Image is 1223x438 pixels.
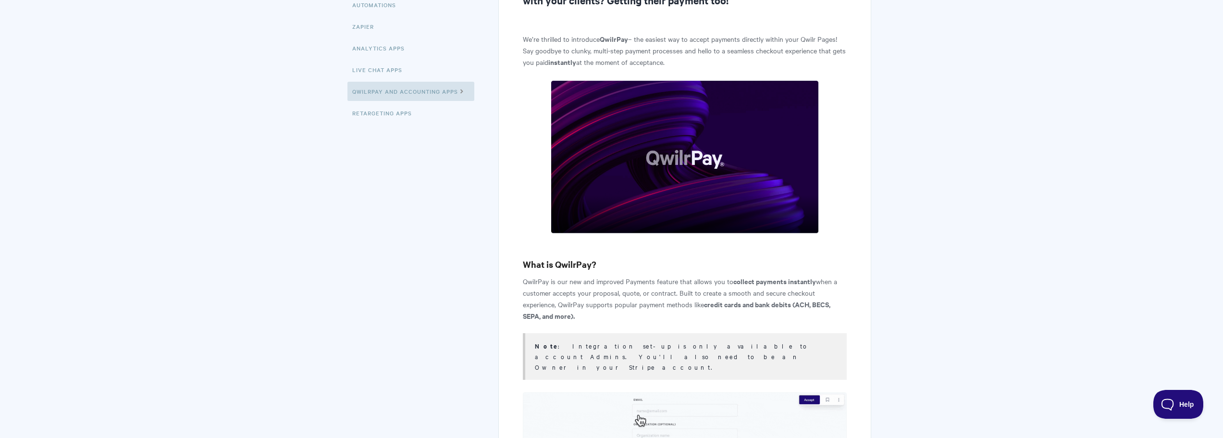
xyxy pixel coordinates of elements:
a: QwilrPay and Accounting Apps [347,82,474,101]
a: Live Chat Apps [352,60,409,79]
strong: collect payments instantly [733,276,816,286]
a: Zapier [352,17,381,36]
h3: What is QwilrPay? [523,258,846,271]
strong: instantly [548,57,576,67]
strong: QwilrPay [600,34,628,44]
a: Analytics Apps [352,38,412,58]
iframe: Toggle Customer Support [1153,390,1204,419]
div: : Integration set-up is only available to account Admins. You'll also need to be an Owner in your... [535,341,834,372]
img: file-eKtnbNNAQu.png [551,80,819,234]
p: QwilrPay is our new and improved Payments feature that allows you to when a customer accepts your... [523,275,846,322]
p: We’re thrilled to introduce – the easiest way to accept payments directly within your Qwilr Pages... [523,33,846,68]
b: Note [535,341,558,350]
a: Retargeting Apps [352,103,419,123]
